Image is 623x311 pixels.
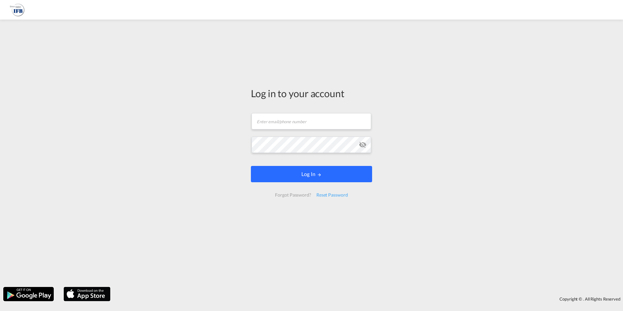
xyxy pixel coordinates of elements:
[251,166,372,182] button: LOGIN
[63,286,111,302] img: apple.png
[251,86,372,100] div: Log in to your account
[359,141,367,149] md-icon: icon-eye-off
[3,286,54,302] img: google.png
[272,189,313,201] div: Forgot Password?
[252,113,371,129] input: Enter email/phone number
[10,3,24,17] img: b628ab10256c11eeb52753acbc15d091.png
[314,189,351,201] div: Reset Password
[114,293,623,304] div: Copyright © . All Rights Reserved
